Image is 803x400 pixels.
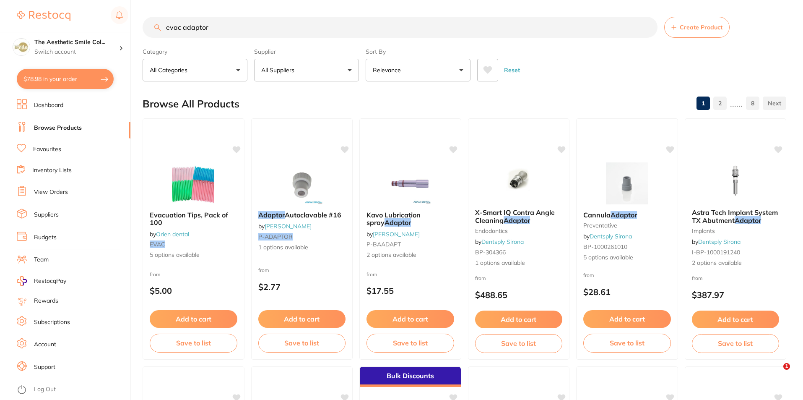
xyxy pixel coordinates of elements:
span: Astra Tech Implant System TX Abutment [692,208,778,224]
a: [PERSON_NAME] [265,222,312,230]
span: X-Smart IQ Contra Angle Cleaning [475,208,555,224]
label: Category [143,48,247,55]
button: Add to cart [692,311,780,328]
p: All Suppliers [261,66,298,74]
p: ...... [730,99,743,108]
em: Adaptor [504,216,530,225]
button: Save to list [583,334,671,352]
img: X-Smart IQ Contra Angle Cleaning Adaptor [491,160,546,202]
span: 2 options available [366,251,454,259]
a: Dentsply Sirona [590,233,632,240]
em: Adaptor [385,218,411,227]
span: 2 options available [692,259,780,267]
a: RestocqPay [17,276,66,286]
a: View Orders [34,188,68,196]
a: 2 [713,95,727,112]
p: Relevance [373,66,404,74]
p: $387.97 [692,290,780,300]
span: Create Product [680,24,722,31]
p: $28.61 [583,287,671,297]
span: I-BP-1000191240 [692,248,740,256]
a: Log Out [34,385,56,394]
b: X-Smart IQ Contra Angle Cleaning Adaptor [475,209,563,224]
img: Adaptor Autoclavable #16 [275,162,329,204]
em: Adaptor [258,211,285,219]
span: by [475,238,524,246]
a: [PERSON_NAME] [373,230,420,238]
img: Evacuation Tips, Pack of 100 [166,162,221,204]
b: Astra Tech Implant System TX Abutment Adaptor [692,209,780,224]
a: Subscriptions [34,318,70,327]
p: $2.77 [258,282,346,292]
a: Budgets [34,233,57,242]
h2: Browse All Products [143,98,239,110]
img: Kavo Lubrication spray Adaptor [383,162,437,204]
a: Dentsply Sirona [481,238,524,246]
button: Save to list [475,334,563,353]
label: Supplier [254,48,359,55]
span: by [692,238,741,246]
button: Log Out [17,383,128,397]
span: BP-1000261010 [583,243,627,251]
span: 1 [783,363,790,370]
em: P-ADAPTOR [258,233,293,241]
a: Support [34,363,55,371]
a: Browse Products [34,124,82,132]
em: Adaptor [611,211,637,219]
img: The Aesthetic Smile Collective [13,39,30,55]
img: Restocq Logo [17,11,70,21]
span: RestocqPay [34,277,66,285]
a: 1 [696,95,710,112]
span: by [583,233,632,240]
button: Save to list [150,334,237,352]
b: Kavo Lubrication spray Adaptor [366,211,454,227]
small: preventative [583,222,671,229]
img: RestocqPay [17,276,27,286]
button: $78.98 in your order [17,69,114,89]
button: Add to cart [258,310,346,328]
small: implants [692,227,780,234]
a: Team [34,256,49,264]
a: Rewards [34,297,58,305]
a: 8 [746,95,759,112]
button: Save to list [692,334,780,353]
a: Inventory Lists [32,166,72,175]
button: Save to list [258,334,346,352]
span: from [366,271,377,277]
span: 1 options available [258,243,346,252]
input: Search Products [143,17,657,38]
span: 5 options available [150,251,237,259]
button: Add to cart [583,310,671,328]
span: from [475,275,486,281]
b: Cannula Adaptor [583,211,671,219]
b: Evacuation Tips, Pack of 100 [150,211,237,227]
button: Reset [502,59,522,81]
a: Orien dental [156,230,189,238]
em: EVAC [150,241,165,248]
span: from [258,267,269,273]
span: by [258,222,312,230]
button: All Suppliers [254,59,359,81]
a: Dentsply Sirona [698,238,741,246]
button: All Categories [143,59,247,81]
em: Adaptor [735,216,761,225]
label: Sort By [366,48,470,55]
button: Add to cart [150,310,237,328]
span: Autoclavable #16 [285,211,341,219]
p: $488.65 [475,290,563,300]
button: Add to cart [366,310,454,328]
a: Restocq Logo [17,6,70,26]
p: $17.55 [366,286,454,295]
span: P-BAADAPT [366,241,401,248]
p: Switch account [34,48,119,56]
span: from [692,275,703,281]
button: Create Product [664,17,730,38]
span: by [150,230,189,238]
a: Dashboard [34,101,63,110]
button: Save to list [366,334,454,352]
span: 1 options available [475,259,563,267]
p: All Categories [150,66,191,74]
button: Add to cart [475,311,563,328]
button: Relevance [366,59,470,81]
span: Kavo Lubrication spray [366,211,421,227]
